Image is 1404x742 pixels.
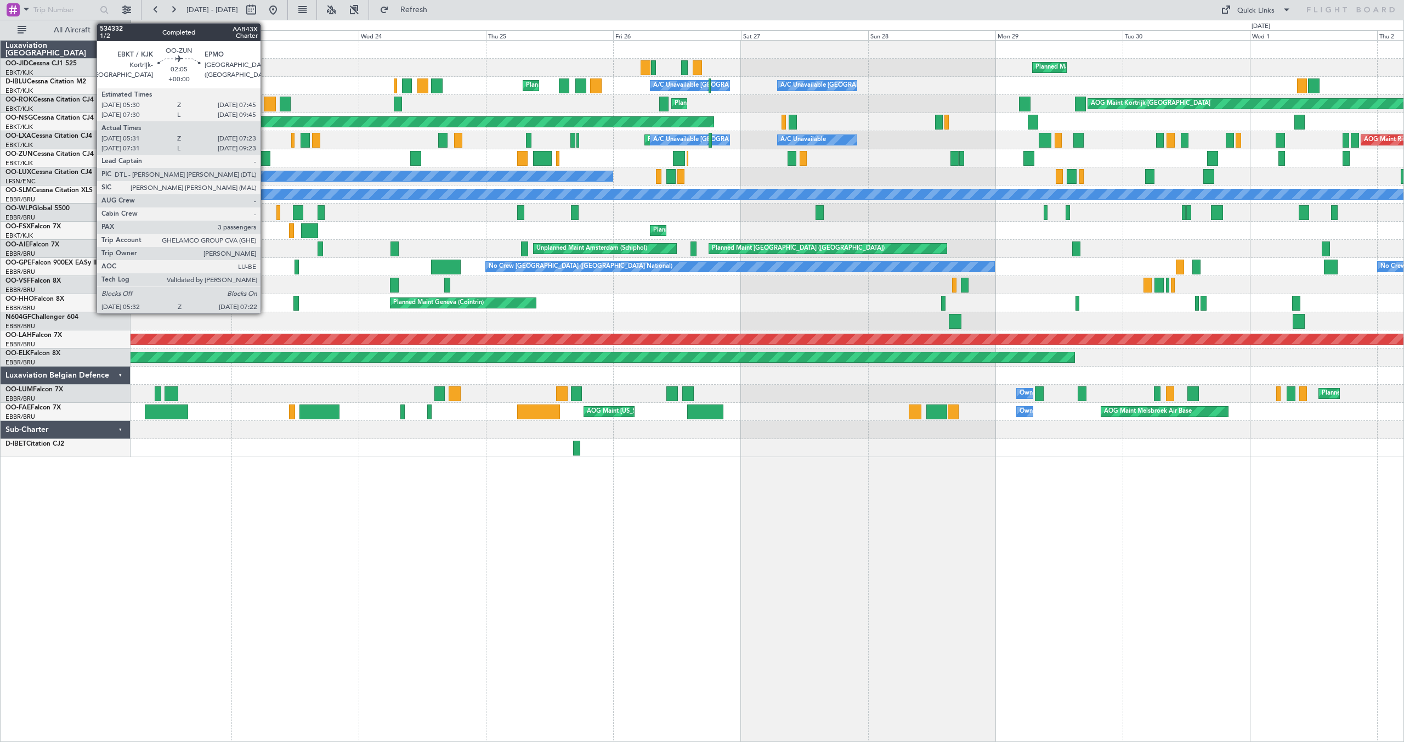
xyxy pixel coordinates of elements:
a: OO-FAEFalcon 7X [5,404,61,411]
a: EBBR/BRU [5,213,35,222]
span: OO-AIE [5,241,29,248]
a: EBKT/KJK [5,232,33,240]
a: D-IBETCitation CJ2 [5,441,64,447]
a: EBKT/KJK [5,159,33,167]
span: Refresh [391,6,437,14]
span: D-IBLU [5,78,27,85]
a: EBBR/BRU [5,268,35,276]
span: [DATE] - [DATE] [186,5,238,15]
div: Tue 23 [231,30,359,40]
div: A/C Unavailable [GEOGRAPHIC_DATA] ([GEOGRAPHIC_DATA] National) [653,132,857,148]
div: Planned Maint Kortrijk-[GEOGRAPHIC_DATA] [653,222,781,239]
a: OO-HHOFalcon 8X [5,296,64,302]
span: All Aircraft [29,26,116,34]
div: A/C Unavailable [GEOGRAPHIC_DATA]-[GEOGRAPHIC_DATA] [780,77,955,94]
div: AOG Maint [US_STATE] ([GEOGRAPHIC_DATA]) [587,403,720,420]
div: Quick Links [1237,5,1275,16]
a: EBBR/BRU [5,286,35,294]
span: OO-LUX [5,169,31,176]
a: LFSN/ENC [5,177,36,185]
div: Unplanned Maint Amsterdam (Schiphol) [536,240,647,257]
a: OO-SLMCessna Citation XLS [5,187,93,194]
span: OO-ZUN [5,151,33,158]
span: N604GF [5,314,31,321]
a: OO-ELKFalcon 8X [5,350,60,357]
span: OO-LUM [5,386,33,393]
a: EBKT/KJK [5,141,33,149]
a: EBBR/BRU [5,340,35,348]
div: Planned Maint Geneva (Cointrin) [393,295,484,311]
span: OO-GPE [5,260,31,266]
a: OO-ZUNCessna Citation CJ4 [5,151,94,158]
div: Planned Maint Nice ([GEOGRAPHIC_DATA]) [526,77,648,94]
div: Planned Maint Kortrijk-[GEOGRAPHIC_DATA] [648,132,775,148]
span: D-IBET [5,441,26,447]
div: Owner Melsbroek Air Base [1020,403,1094,420]
div: [DATE] [1252,22,1270,31]
a: OO-NSGCessna Citation CJ4 [5,115,94,121]
a: EBKT/KJK [5,123,33,131]
a: EBBR/BRU [5,322,35,330]
a: EBBR/BRU [5,250,35,258]
div: Tue 30 [1123,30,1250,40]
span: OO-FSX [5,223,31,230]
div: Planned Maint Kortrijk-[GEOGRAPHIC_DATA] [144,150,272,166]
a: OO-LUXCessna Citation CJ4 [5,169,92,176]
a: EBBR/BRU [5,413,35,421]
div: No Crew [GEOGRAPHIC_DATA] ([GEOGRAPHIC_DATA] National) [489,258,672,275]
div: Owner Melsbroek Air Base [1020,385,1094,402]
div: AOG Maint Kortrijk-[GEOGRAPHIC_DATA] [176,132,296,148]
div: Mon 22 [104,30,231,40]
span: OO-JID [5,60,29,67]
input: Trip Number [33,2,97,18]
div: Sun 28 [868,30,995,40]
a: OO-FSXFalcon 7X [5,223,61,230]
a: OO-JIDCessna CJ1 525 [5,60,77,67]
div: Wed 24 [359,30,486,40]
a: N604GFChallenger 604 [5,314,78,321]
div: Sat 27 [741,30,868,40]
div: Thu 25 [486,30,613,40]
button: Quick Links [1215,1,1297,19]
span: OO-ELK [5,350,30,357]
div: Mon 29 [995,30,1123,40]
a: OO-AIEFalcon 7X [5,241,59,248]
div: AOG Maint Melsbroek Air Base [1104,403,1192,420]
span: OO-HHO [5,296,34,302]
span: OO-SLM [5,187,32,194]
span: OO-LXA [5,133,31,139]
button: Refresh [375,1,440,19]
span: OO-FAE [5,404,31,411]
a: EBKT/KJK [5,87,33,95]
a: EBBR/BRU [5,358,35,367]
div: A/C Unavailable [780,132,826,148]
div: Planned Maint Kortrijk-[GEOGRAPHIC_DATA] [1035,59,1163,76]
div: A/C Unavailable [GEOGRAPHIC_DATA] ([GEOGRAPHIC_DATA] National) [653,77,857,94]
a: OO-LAHFalcon 7X [5,332,62,339]
a: EBKT/KJK [5,69,33,77]
span: OO-WLP [5,205,32,212]
a: EBBR/BRU [5,304,35,312]
div: AOG Maint Kortrijk-[GEOGRAPHIC_DATA] [1091,95,1210,112]
a: OO-WLPGlobal 5500 [5,205,70,212]
a: EBKT/KJK [5,105,33,113]
span: OO-NSG [5,115,33,121]
div: Fri 26 [613,30,740,40]
div: [DATE] [133,22,151,31]
a: OO-LUMFalcon 7X [5,386,63,393]
div: Wed 1 [1250,30,1377,40]
div: Planned Maint Kortrijk-[GEOGRAPHIC_DATA] [675,95,802,112]
span: OO-ROK [5,97,33,103]
a: OO-VSFFalcon 8X [5,278,61,284]
button: All Aircraft [12,21,119,39]
a: EBBR/BRU [5,195,35,204]
a: D-IBLUCessna Citation M2 [5,78,86,85]
a: OO-LXACessna Citation CJ4 [5,133,92,139]
span: OO-LAH [5,332,32,339]
div: Planned Maint [GEOGRAPHIC_DATA] ([GEOGRAPHIC_DATA]) [712,240,885,257]
span: OO-VSF [5,278,31,284]
a: OO-ROKCessna Citation CJ4 [5,97,94,103]
a: OO-GPEFalcon 900EX EASy II [5,260,97,266]
a: EBBR/BRU [5,395,35,403]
